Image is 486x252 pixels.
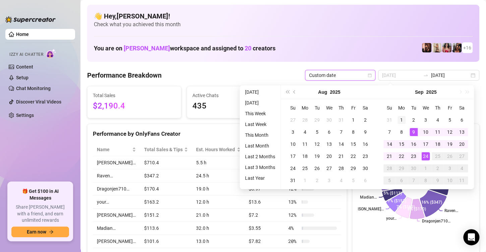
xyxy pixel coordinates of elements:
[442,43,451,52] img: Aaliyah (@edmflowerfairy)
[432,138,444,150] td: 2025-09-18
[361,116,369,124] div: 2
[323,174,335,186] td: 2025-09-03
[301,152,309,160] div: 18
[299,162,311,174] td: 2025-08-25
[140,235,192,248] td: $101.6
[330,85,340,99] button: Choose a year
[311,126,323,138] td: 2025-08-05
[422,152,430,160] div: 24
[349,128,357,136] div: 8
[420,126,432,138] td: 2025-09-10
[349,116,357,124] div: 1
[398,164,406,172] div: 29
[94,11,473,21] h4: 👋 Hey, [PERSON_NAME] !
[311,102,323,114] th: Tu
[359,138,371,150] td: 2025-08-16
[144,146,183,153] span: Total Sales & Tips
[299,150,311,162] td: 2025-08-18
[245,196,284,209] td: $13.6
[192,92,275,99] span: Active Chats
[385,128,393,136] div: 7
[335,162,347,174] td: 2025-08-28
[415,85,424,99] button: Choose a month
[361,128,369,136] div: 9
[361,164,369,172] div: 30
[386,216,397,221] text: your…
[192,196,245,209] td: 12.0 h
[432,162,444,174] td: 2025-10-02
[124,45,170,52] span: [PERSON_NAME]
[444,126,456,138] td: 2025-09-12
[385,164,393,172] div: 28
[444,208,458,213] text: Raven…
[242,174,278,182] li: Last Year
[93,129,341,138] div: Performance by OnlyFans Creator
[335,126,347,138] td: 2025-08-07
[242,142,278,150] li: Last Month
[140,196,192,209] td: $163.2
[446,116,454,124] div: 5
[301,176,309,184] div: 1
[396,174,408,186] td: 2025-10-06
[335,150,347,162] td: 2025-08-21
[289,116,297,124] div: 27
[359,174,371,186] td: 2025-09-06
[311,114,323,126] td: 2025-07-29
[422,43,431,52] img: Dragonjen710 (@dragonjen)
[432,114,444,126] td: 2025-09-04
[93,209,140,222] td: [PERSON_NAME]…
[289,152,297,160] div: 17
[359,114,371,126] td: 2025-08-02
[93,196,140,209] td: your…
[398,128,406,136] div: 8
[289,164,297,172] div: 24
[299,114,311,126] td: 2025-07-28
[287,126,299,138] td: 2025-08-03
[311,174,323,186] td: 2025-09-02
[245,235,284,248] td: $7.82
[359,162,371,174] td: 2025-08-30
[432,150,444,162] td: 2025-09-25
[140,209,192,222] td: $151.2
[410,140,418,148] div: 16
[325,128,333,136] div: 6
[301,116,309,124] div: 28
[245,45,251,52] span: 20
[359,150,371,162] td: 2025-08-23
[323,102,335,114] th: We
[288,224,299,232] span: 4 %
[456,138,468,150] td: 2025-09-20
[463,229,479,245] div: Open Intercom Messenger
[396,114,408,126] td: 2025-09-01
[410,164,418,172] div: 30
[432,102,444,114] th: Th
[323,162,335,174] td: 2025-08-27
[16,86,51,91] a: Chat Monitoring
[383,126,396,138] td: 2025-09-07
[93,169,140,182] td: Raven…
[360,195,377,200] text: Madian…
[284,85,291,99] button: Last year (Control + left)
[323,126,335,138] td: 2025-08-06
[420,162,432,174] td: 2025-10-01
[434,176,442,184] div: 9
[325,152,333,160] div: 20
[311,138,323,150] td: 2025-08-12
[420,150,432,162] td: 2025-09-24
[382,72,420,79] input: Start date
[16,113,34,118] a: Settings
[359,102,371,114] th: Sa
[287,138,299,150] td: 2025-08-10
[337,140,345,148] div: 14
[349,152,357,160] div: 22
[242,131,278,139] li: This Month
[444,150,456,162] td: 2025-09-26
[361,176,369,184] div: 6
[408,174,420,186] td: 2025-10-07
[420,102,432,114] th: We
[431,72,469,79] input: End date
[299,138,311,150] td: 2025-08-11
[446,140,454,148] div: 19
[288,238,299,245] span: 20 %
[420,138,432,150] td: 2025-09-17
